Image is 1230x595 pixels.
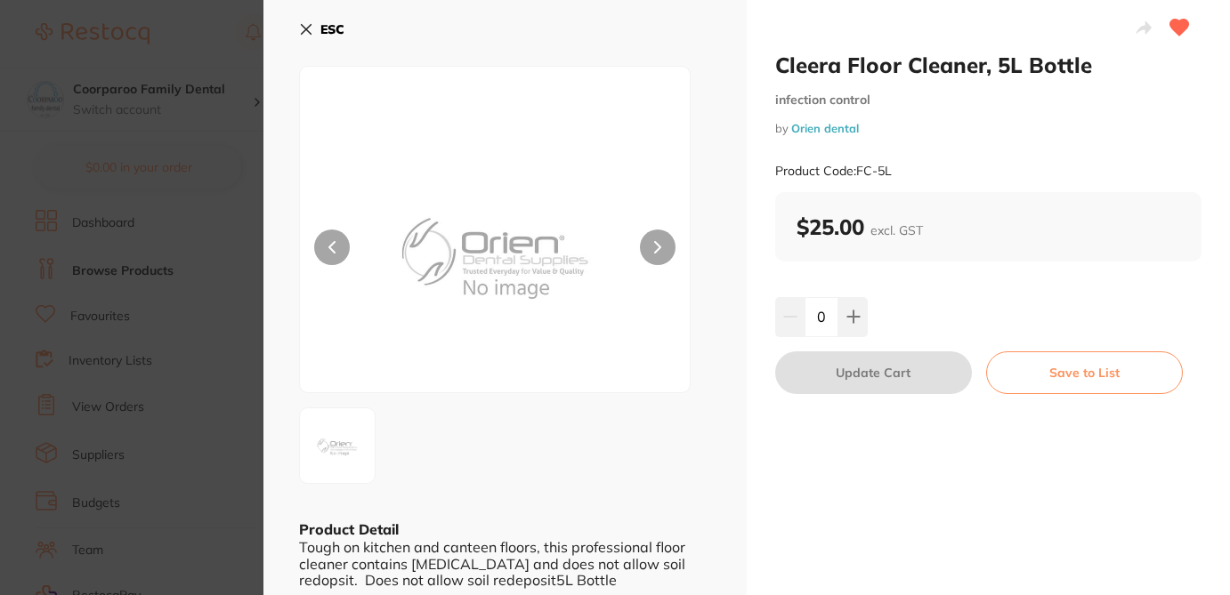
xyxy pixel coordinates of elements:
a: Orien dental [791,121,859,135]
img: LmpwZw [305,414,369,478]
small: by [775,122,1202,135]
small: infection control [775,92,1202,108]
h2: Cleera Floor Cleaner, 5L Bottle [775,52,1202,78]
small: Product Code: FC-5L [775,164,892,179]
button: Update Cart [775,351,972,394]
b: $25.00 [797,213,923,240]
b: Product Detail [299,520,399,538]
div: Tough on kitchen and canteen floors, this professional floor cleaner contains [MEDICAL_DATA] and ... [299,539,711,588]
button: Save to List [986,351,1183,394]
img: LmpwZw [378,111,612,392]
b: ESC [320,21,344,37]
span: excl. GST [870,222,923,238]
button: ESC [299,14,344,44]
